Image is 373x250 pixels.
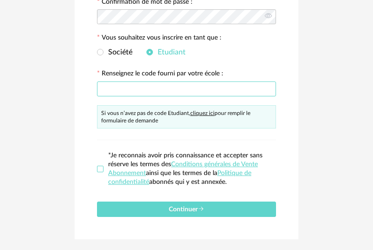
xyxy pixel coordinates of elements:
label: Vous souhaitez vous inscrire en tant que : [97,34,221,43]
a: Politique de confidentialité [108,170,251,185]
span: Société [104,48,132,56]
span: *Je reconnais avoir pris connaissance et accepter sans réserve les termes des ainsi que les terme... [108,152,262,185]
span: Etudiant [153,48,186,56]
span: Continuer [169,206,204,213]
a: cliquez ici [190,110,214,116]
div: Si vous n’avez pas de code Etudiant, pour remplir le formulaire de demande [97,105,276,128]
a: Conditions générales de Vente Abonnement [108,161,258,176]
label: Renseignez le code fourni par votre école : [97,70,223,79]
button: Continuer [97,202,276,217]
